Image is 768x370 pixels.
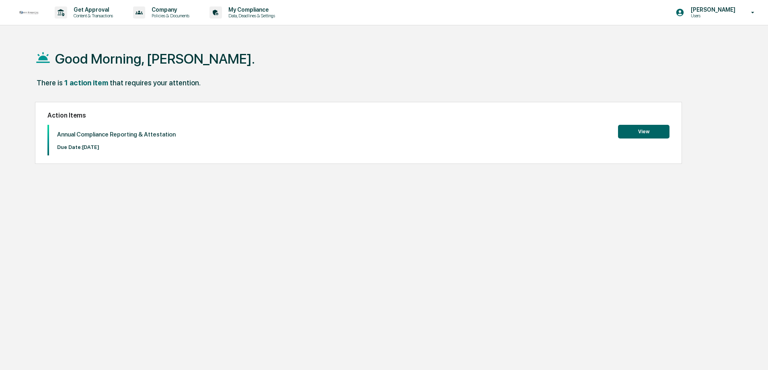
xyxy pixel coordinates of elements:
p: Data, Deadlines & Settings [222,13,279,19]
p: Get Approval [67,6,117,13]
p: My Compliance [222,6,279,13]
p: Policies & Documents [145,13,193,19]
p: Company [145,6,193,13]
div: 1 action item [64,79,108,87]
p: Annual Compliance Reporting & Attestation [57,131,176,138]
p: Users [684,13,739,19]
h2: Action Items [47,112,669,119]
button: View [618,125,669,138]
img: logo [19,10,39,14]
div: that requires your attention. [110,79,201,87]
h1: Good Morning, [PERSON_NAME]. [55,51,255,67]
p: Content & Transactions [67,13,117,19]
p: [PERSON_NAME] [684,6,739,13]
div: There is [37,79,63,87]
a: View [618,127,669,135]
p: Due Date: [DATE] [57,144,176,150]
